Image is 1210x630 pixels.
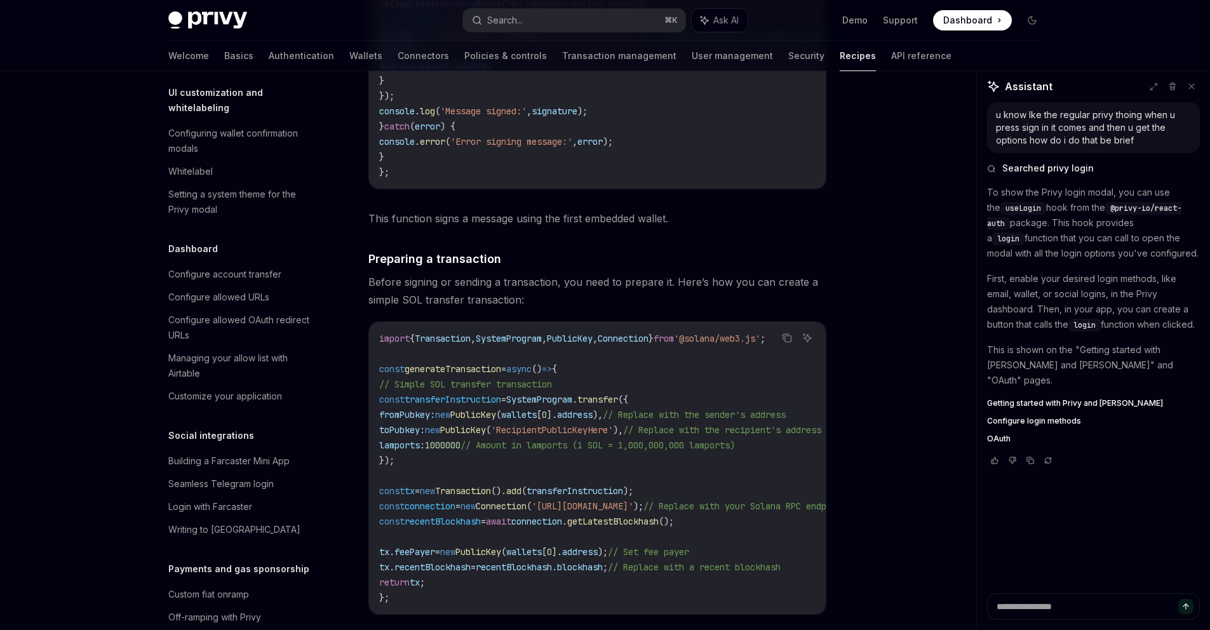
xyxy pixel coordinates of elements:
div: Managing your allow list with Airtable [168,351,313,381]
span: 0 [547,546,552,558]
button: Copy the contents from the code block [779,330,795,346]
span: () [532,363,542,375]
a: Seamless Telegram login [158,473,321,495]
span: 'RecipientPublicKeyHere' [491,424,613,436]
span: Before signing or sending a transaction, you need to prepare it. Here’s how you can create a simp... [368,273,826,309]
span: Searched privy login [1002,162,1094,175]
span: . [562,516,567,527]
span: ), [593,409,603,420]
span: 'Error signing message:' [450,136,572,147]
span: ; [760,333,765,344]
a: Dashboard [933,10,1012,30]
span: ); [577,105,588,117]
span: feePayer [394,546,435,558]
span: await [486,516,511,527]
span: . [572,394,577,405]
span: Preparing a transaction [368,250,501,267]
span: address [557,409,593,420]
p: First, enable your desired login methods, like email, wallet, or social logins, in the Privy dash... [987,271,1200,332]
span: { [410,333,415,344]
button: Ask AI [692,9,748,32]
span: transfer [577,394,618,405]
span: const [379,363,405,375]
span: ( [527,500,532,512]
span: This function signs a message using the first embedded wallet. [368,210,826,227]
span: } [379,151,384,163]
div: Custom fiat onramp [168,587,249,602]
span: transferInstruction [405,394,501,405]
div: Setting a system theme for the Privy modal [168,187,313,217]
div: Off-ramping with Privy [168,610,261,625]
span: , [542,333,547,344]
span: connection [405,500,455,512]
span: wallets [501,409,537,420]
span: }); [379,90,394,102]
span: add [506,485,521,497]
span: tx [410,577,420,588]
span: ; [420,577,425,588]
h5: Payments and gas sponsorship [168,561,309,577]
a: Welcome [168,41,209,71]
a: Setting a system theme for the Privy modal [158,183,321,221]
span: = [435,546,440,558]
a: Transaction management [562,41,676,71]
span: recentBlockhash [394,561,471,573]
span: new [420,485,435,497]
span: // Simple SOL transfer transaction [379,379,552,390]
a: Authentication [269,41,334,71]
button: Ask AI [799,330,816,346]
span: , [527,105,532,117]
span: toPubkey: [379,424,425,436]
span: ( [501,546,506,558]
span: new [425,424,440,436]
a: Configure account transfer [158,263,321,286]
span: ( [521,485,527,497]
a: OAuth [987,434,1200,444]
a: Writing to [GEOGRAPHIC_DATA] [158,518,321,541]
span: }; [379,592,389,603]
span: { [552,363,557,375]
span: , [471,333,476,344]
p: This is shown on the "Getting started with [PERSON_NAME] and [PERSON_NAME]" and "OAuth" pages. [987,342,1200,388]
span: error [420,136,445,147]
span: . [389,561,394,573]
span: Transaction [415,333,471,344]
span: lamports: [379,439,425,451]
a: Recipes [840,41,876,71]
span: Getting started with Privy and [PERSON_NAME] [987,398,1163,408]
span: // Replace with a recent blockhash [608,561,781,573]
span: , [572,136,577,147]
a: Configure allowed OAuth redirect URLs [158,309,321,347]
span: ( [496,409,501,420]
span: wallets [506,546,542,558]
span: new [460,500,476,512]
span: recentBlockhash [476,561,552,573]
span: address [562,546,598,558]
button: Searched privy login [987,162,1200,175]
div: Writing to [GEOGRAPHIC_DATA] [168,522,300,537]
span: 1000000 [425,439,460,451]
span: const [379,485,405,497]
span: = [501,363,506,375]
a: Configuring wallet confirmation modals [158,122,321,160]
span: ({ [618,394,628,405]
span: blockhash [557,561,603,573]
span: console [379,105,415,117]
a: User management [692,41,773,71]
span: Connection [476,500,527,512]
span: ; [603,561,608,573]
span: ); [598,546,608,558]
span: fromPubkey: [379,409,435,420]
span: } [649,333,654,344]
span: 0 [542,409,547,420]
span: connection [511,516,562,527]
h5: UI customization and whitelabeling [168,85,321,116]
span: Assistant [1005,79,1052,94]
span: . [415,136,420,147]
a: Policies & controls [464,41,547,71]
span: login [997,234,1019,244]
span: ( [435,105,440,117]
span: log [420,105,435,117]
span: import [379,333,410,344]
div: Configure account transfer [168,267,281,282]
